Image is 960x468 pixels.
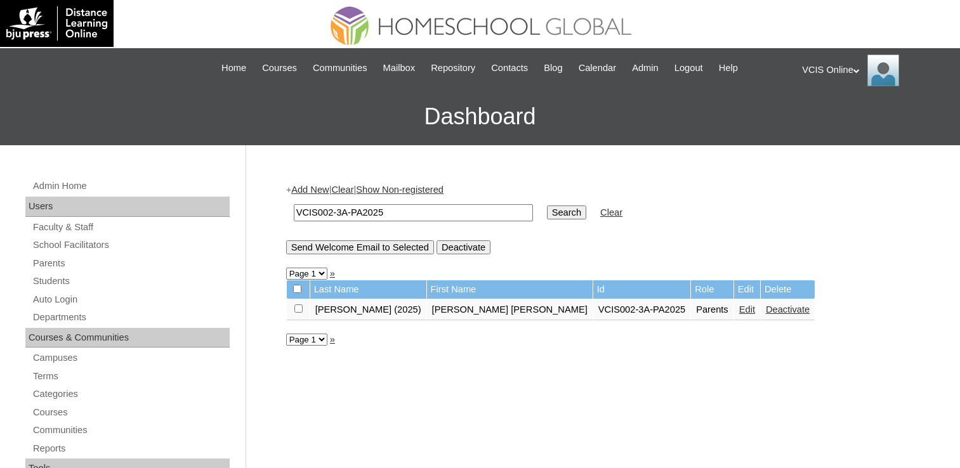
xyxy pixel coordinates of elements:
[286,183,914,254] div: + | |
[383,61,416,75] span: Mailbox
[437,240,490,254] input: Deactivate
[572,61,622,75] a: Calendar
[32,219,230,235] a: Faculty & Staff
[310,299,426,321] td: [PERSON_NAME] (2025)
[626,61,665,75] a: Admin
[739,304,755,315] a: Edit
[632,61,659,75] span: Admin
[734,280,760,299] td: Edit
[32,256,230,271] a: Parents
[32,441,230,457] a: Reports
[579,61,616,75] span: Calendar
[331,185,353,195] a: Clear
[32,273,230,289] a: Students
[6,88,954,145] h3: Dashboard
[291,185,329,195] a: Add New
[306,61,374,75] a: Communities
[32,368,230,384] a: Terms
[313,61,367,75] span: Communities
[32,178,230,194] a: Admin Home
[256,61,303,75] a: Courses
[547,205,586,219] input: Search
[25,328,230,348] div: Courses & Communities
[330,334,335,344] a: »
[674,61,703,75] span: Logout
[544,61,562,75] span: Blog
[802,55,947,86] div: VCIS Online
[761,280,815,299] td: Delete
[32,309,230,325] a: Departments
[691,299,733,321] td: Parents
[377,61,422,75] a: Mailbox
[32,386,230,402] a: Categories
[221,61,246,75] span: Home
[32,237,230,253] a: School Facilitators
[310,280,426,299] td: Last Name
[262,61,297,75] span: Courses
[32,292,230,308] a: Auto Login
[719,61,738,75] span: Help
[427,280,593,299] td: First Name
[668,61,709,75] a: Logout
[485,61,534,75] a: Contacts
[215,61,253,75] a: Home
[427,299,593,321] td: [PERSON_NAME] [PERSON_NAME]
[766,304,810,315] a: Deactivate
[691,280,733,299] td: Role
[6,6,107,41] img: logo-white.png
[537,61,569,75] a: Blog
[356,185,444,195] a: Show Non-registered
[294,204,533,221] input: Search
[32,405,230,420] a: Courses
[593,299,690,321] td: VCIS002-3A-PA2025
[286,240,434,254] input: Send Welcome Email to Selected
[491,61,528,75] span: Contacts
[32,422,230,438] a: Communities
[713,61,744,75] a: Help
[593,280,690,299] td: Id
[25,197,230,217] div: Users
[32,350,230,366] a: Campuses
[600,207,622,218] a: Clear
[330,268,335,278] a: »
[424,61,482,75] a: Repository
[431,61,475,75] span: Repository
[867,55,899,86] img: VCIS Online Admin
